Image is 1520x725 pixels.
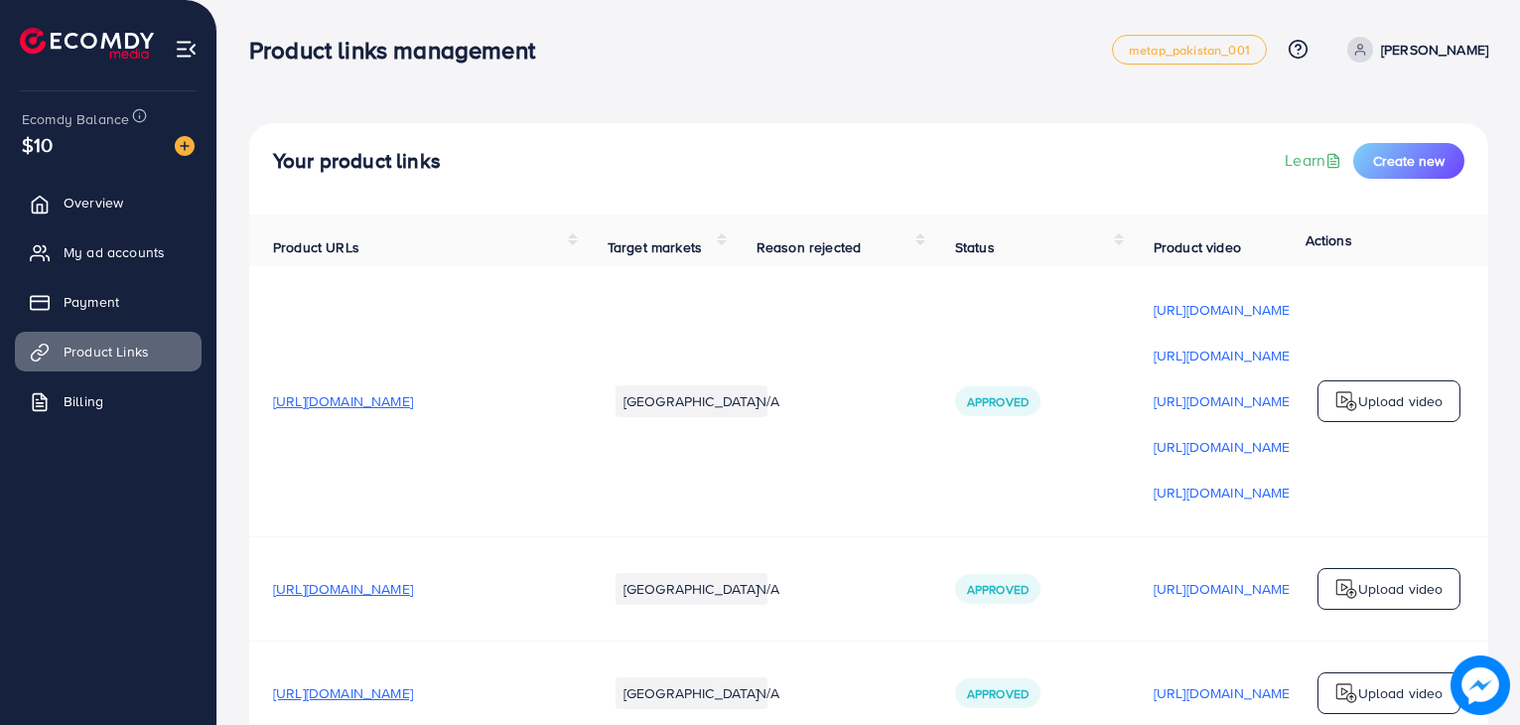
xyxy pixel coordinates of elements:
span: Status [955,237,995,257]
span: [URL][DOMAIN_NAME] [273,391,413,411]
button: Create new [1353,143,1464,179]
li: [GEOGRAPHIC_DATA] [616,385,767,417]
span: Actions [1306,230,1352,250]
span: Approved [967,685,1029,702]
span: Create new [1373,151,1445,171]
span: Overview [64,193,123,213]
span: N/A [757,579,779,599]
img: image [175,136,195,156]
p: [URL][DOMAIN_NAME] [1154,435,1294,459]
a: Payment [15,282,202,322]
p: [URL][DOMAIN_NAME] [1154,389,1294,413]
a: My ad accounts [15,232,202,272]
span: Product URLs [273,237,359,257]
span: Reason rejected [757,237,861,257]
li: [GEOGRAPHIC_DATA] [616,573,767,605]
img: image [1451,655,1510,715]
img: menu [175,38,198,61]
li: [GEOGRAPHIC_DATA] [616,677,767,709]
span: [URL][DOMAIN_NAME] [273,683,413,703]
p: [PERSON_NAME] [1381,38,1488,62]
span: Billing [64,391,103,411]
h4: Your product links [273,149,441,174]
span: metap_pakistan_001 [1129,44,1250,57]
img: logo [1334,577,1358,601]
span: $10 [22,130,53,159]
a: Product Links [15,332,202,371]
img: logo [1334,681,1358,705]
p: [URL][DOMAIN_NAME] [1154,344,1294,367]
span: N/A [757,683,779,703]
span: N/A [757,391,779,411]
a: Overview [15,183,202,222]
a: metap_pakistan_001 [1112,35,1267,65]
span: [URL][DOMAIN_NAME] [273,579,413,599]
p: [URL][DOMAIN_NAME] [1154,481,1294,505]
span: Target markets [608,237,702,257]
p: Upload video [1358,389,1444,413]
p: Upload video [1358,577,1444,601]
span: Approved [967,581,1029,598]
span: Payment [64,292,119,312]
p: [URL][DOMAIN_NAME] [1154,298,1294,322]
p: Upload video [1358,681,1444,705]
span: Product Links [64,342,149,362]
span: Approved [967,393,1029,410]
span: My ad accounts [64,242,165,262]
a: [PERSON_NAME] [1339,37,1488,63]
span: Ecomdy Balance [22,109,129,129]
span: Product video [1154,237,1241,257]
img: logo [20,28,154,59]
p: [URL][DOMAIN_NAME] [1154,681,1294,705]
p: [URL][DOMAIN_NAME] [1154,577,1294,601]
h3: Product links management [249,36,551,65]
a: Learn [1285,149,1345,172]
img: logo [1334,389,1358,413]
a: Billing [15,381,202,421]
